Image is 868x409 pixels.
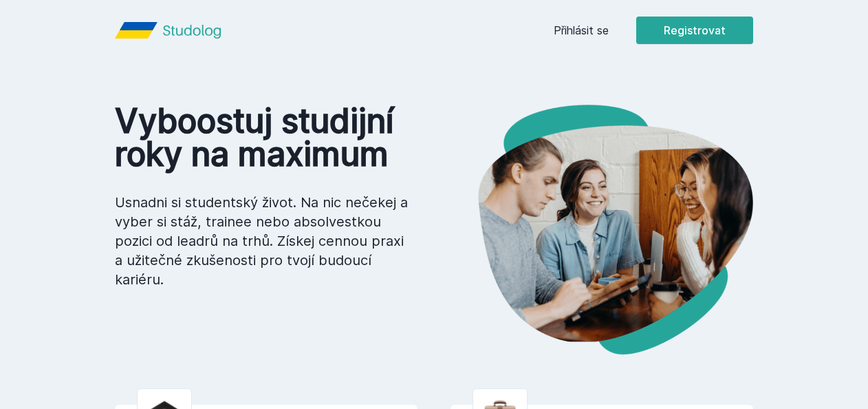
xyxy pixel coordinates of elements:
button: Registrovat [636,17,753,44]
a: Přihlásit se [554,22,609,39]
p: Usnadni si studentský život. Na nic nečekej a vyber si stáž, trainee nebo absolvestkou pozici od ... [115,193,412,289]
h1: Vyboostuj studijní roky na maximum [115,105,412,171]
img: hero.png [434,105,753,355]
